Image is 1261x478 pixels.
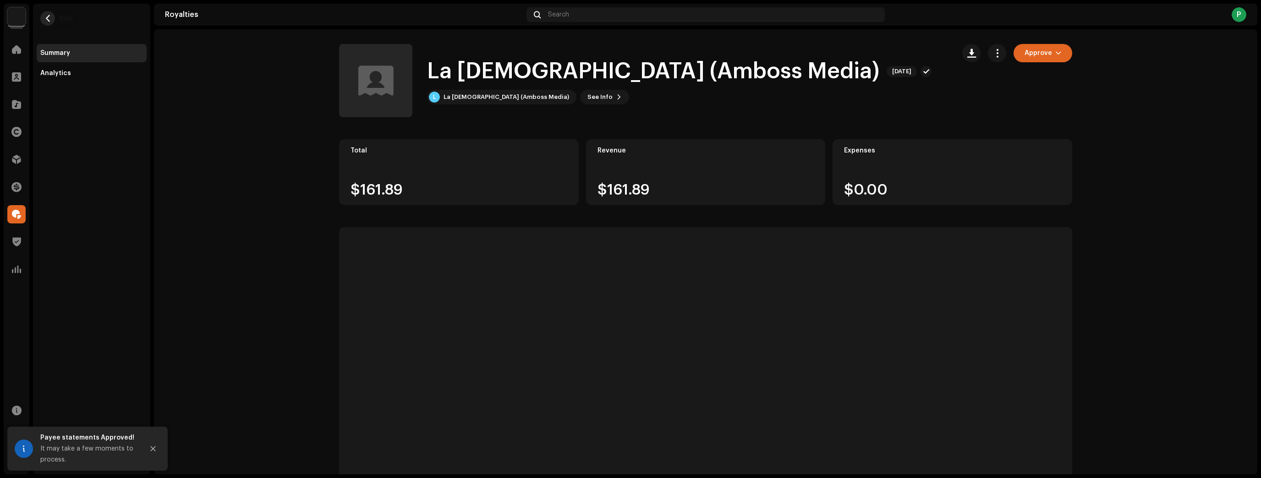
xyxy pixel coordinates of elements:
re-m-nav-item: Summary [37,44,147,62]
div: Summary [40,49,70,57]
button: Approve [1014,44,1072,62]
re-o-card-value: Revenue [586,139,826,205]
div: P [1232,7,1246,22]
re-m-nav-item: Analytics [37,64,147,82]
div: Payee statements Approved! [40,432,137,443]
div: Revenue [598,147,814,154]
button: Close [144,440,162,458]
div: It may take a few moments to process. [40,443,137,465]
button: See Info [580,90,629,104]
re-o-card-value: Expenses [833,139,1072,205]
div: Royalties [165,11,523,18]
span: Approve [1025,44,1052,62]
span: [DATE] [887,66,917,77]
re-o-card-value: Total [339,139,579,205]
img: a6437e74-8c8e-4f74-a1ce-131745af0155 [7,7,26,26]
div: La [DEMOGRAPHIC_DATA] (Amboss Media) [444,93,569,101]
div: Total [351,147,567,154]
span: See Info [587,88,613,106]
div: Expenses [844,147,1061,154]
div: Analytics [40,70,71,77]
span: Search [548,11,569,18]
div: L [429,92,440,103]
h1: La [DEMOGRAPHIC_DATA] (Amboss Media) [427,57,879,86]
